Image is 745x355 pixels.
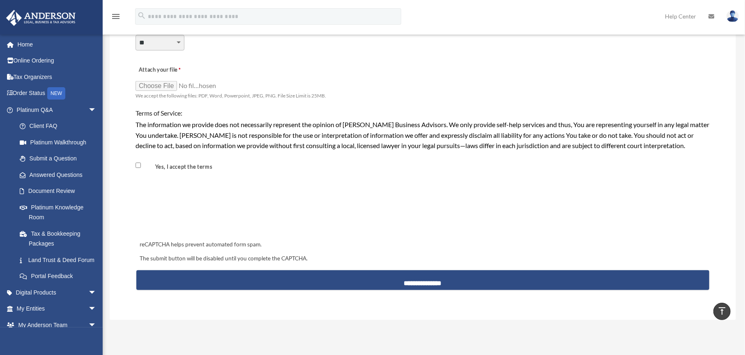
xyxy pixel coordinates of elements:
i: menu [111,12,121,21]
iframe: reCAPTCHA [137,191,262,223]
div: The information we provide does not necessarily represent the opinion of [PERSON_NAME] Business A... [136,119,710,151]
a: Tax & Bookkeeping Packages [11,225,109,252]
div: The submit button will be disabled until you complete the CAPTCHA. [136,254,709,264]
a: Order StatusNEW [6,85,109,102]
label: Attach your file [136,65,218,76]
a: Document Review [11,183,105,200]
i: search [137,11,146,20]
a: Answered Questions [11,167,109,183]
a: My Anderson Teamarrow_drop_down [6,317,109,333]
span: arrow_drop_down [88,102,105,118]
div: reCAPTCHA helps prevent automated form spam. [136,240,709,250]
span: arrow_drop_down [88,301,105,318]
span: arrow_drop_down [88,317,105,334]
h4: Terms of Service: [136,109,710,118]
a: Portal Feedback [11,268,109,285]
img: Anderson Advisors Platinum Portal [4,10,78,26]
a: vertical_align_top [713,303,731,320]
a: My Entitiesarrow_drop_down [6,301,109,317]
a: Platinum Q&Aarrow_drop_down [6,102,109,118]
a: Platinum Knowledge Room [11,199,109,225]
a: Submit a Question [11,151,109,167]
img: User Pic [727,10,739,22]
a: Tax Organizers [6,69,109,85]
a: Digital Productsarrow_drop_down [6,284,109,301]
label: Yes, I accept the terms [143,163,216,171]
span: We accept the following files: PDF, Word, Powerpoint, JPEG, PNG. File Size Limit is 25MB. [136,93,326,99]
a: Land Trust & Deed Forum [11,252,109,268]
a: Online Ordering [6,53,109,69]
a: menu [111,14,121,21]
span: arrow_drop_down [88,284,105,301]
a: Client FAQ [11,118,109,135]
a: Platinum Walkthrough [11,134,109,151]
div: NEW [47,87,65,100]
i: vertical_align_top [717,306,727,316]
a: Home [6,36,109,53]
